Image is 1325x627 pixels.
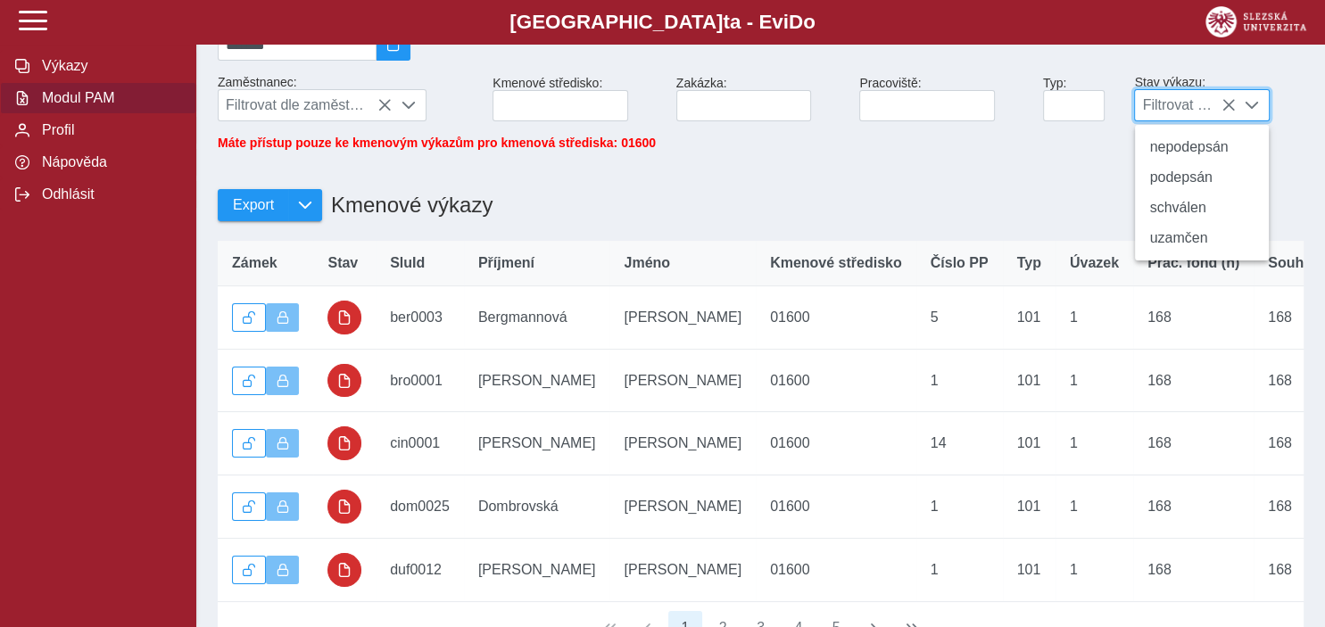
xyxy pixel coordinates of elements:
span: Příjmení [478,255,534,271]
span: t [723,11,729,33]
td: dom0025 [376,475,464,539]
button: Odemknout výkaz. [232,429,266,458]
span: Stav [327,255,358,271]
td: 1 [1056,349,1133,412]
td: 1 [1056,475,1133,539]
span: Prac. fond (h) [1147,255,1239,271]
td: 168 [1133,475,1254,539]
span: Export [233,197,274,213]
div: Pracoviště: [852,69,1036,128]
li: podepsán [1135,162,1269,193]
button: Odemknout výkaz. [232,303,266,332]
td: 01600 [756,412,916,475]
td: 01600 [756,538,916,601]
button: uzamčeno [327,364,361,398]
span: Úvazek [1070,255,1119,271]
span: SluId [390,255,425,271]
td: 5 [916,286,1003,350]
button: Odemknout výkaz. [232,556,266,584]
td: 1 [916,475,1003,539]
span: Zámek [232,255,277,271]
b: [GEOGRAPHIC_DATA] a - Evi [54,11,1271,34]
td: cin0001 [376,412,464,475]
td: bro0001 [376,349,464,412]
button: Výkaz uzamčen. [266,556,300,584]
td: 168 [1133,349,1254,412]
span: o [803,11,816,33]
td: [PERSON_NAME] [609,286,756,350]
span: Číslo PP [931,255,989,271]
td: [PERSON_NAME] [464,538,610,601]
td: 01600 [756,286,916,350]
span: Filtrovat dle stavu [1135,90,1235,120]
span: Výkazy [37,58,181,74]
span: Jméno [624,255,670,271]
td: Dombrovská [464,475,610,539]
div: Kmenové středisko: [485,69,669,128]
td: [PERSON_NAME] [609,475,756,539]
span: Kmenové středisko [770,255,902,271]
td: 168 [1133,286,1254,350]
td: 168 [1133,538,1254,601]
td: ber0003 [376,286,464,350]
button: Výkaz uzamčen. [266,367,300,395]
button: uzamčeno [327,426,361,460]
td: 101 [1003,412,1056,475]
td: 1 [916,538,1003,601]
span: Odhlásit [37,186,181,202]
td: 01600 [756,349,916,412]
li: schválen [1135,193,1269,223]
button: Výkaz uzamčen. [266,429,300,458]
td: 1 [1056,412,1133,475]
button: Export [218,189,288,221]
span: Nápověda [37,154,181,170]
td: [PERSON_NAME] [609,538,756,601]
td: 101 [1003,349,1056,412]
td: 1 [1056,538,1133,601]
td: [PERSON_NAME] [609,412,756,475]
button: uzamčeno [327,490,361,524]
span: Typ [1017,255,1041,271]
button: Výkaz uzamčen. [266,492,300,521]
td: [PERSON_NAME] [609,349,756,412]
td: Bergmannová [464,286,610,350]
button: Odemknout výkaz. [232,367,266,395]
button: Odemknout výkaz. [232,492,266,521]
button: uzamčeno [327,301,361,334]
td: 101 [1003,286,1056,350]
div: Stav výkazu: [1127,68,1311,128]
td: 101 [1003,538,1056,601]
td: 1 [1056,286,1133,350]
td: 1 [916,349,1003,412]
div: Zakázka: [669,69,853,128]
button: 2025/08 [377,29,410,61]
span: Profil [37,122,181,138]
li: nepodepsán [1135,132,1269,162]
span: D [789,11,803,33]
td: 14 [916,412,1003,475]
button: uzamčeno [327,553,361,587]
img: logo_web_su.png [1205,6,1306,37]
td: 168 [1133,412,1254,475]
span: Máte přístup pouze ke kmenovým výkazům pro kmenová střediska: 01600 [218,136,656,150]
td: [PERSON_NAME] [464,349,610,412]
td: 101 [1003,475,1056,539]
h1: Kmenové výkazy [322,184,493,227]
td: [PERSON_NAME] [464,412,610,475]
div: Zaměstnanec: [211,68,485,128]
button: Výkaz uzamčen. [266,303,300,332]
span: Filtrovat dle zaměstnance [219,90,392,120]
span: Modul PAM [37,90,181,106]
li: uzamčen [1135,223,1269,253]
td: duf0012 [376,538,464,601]
td: 01600 [756,475,916,539]
div: Typ: [1036,69,1128,128]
